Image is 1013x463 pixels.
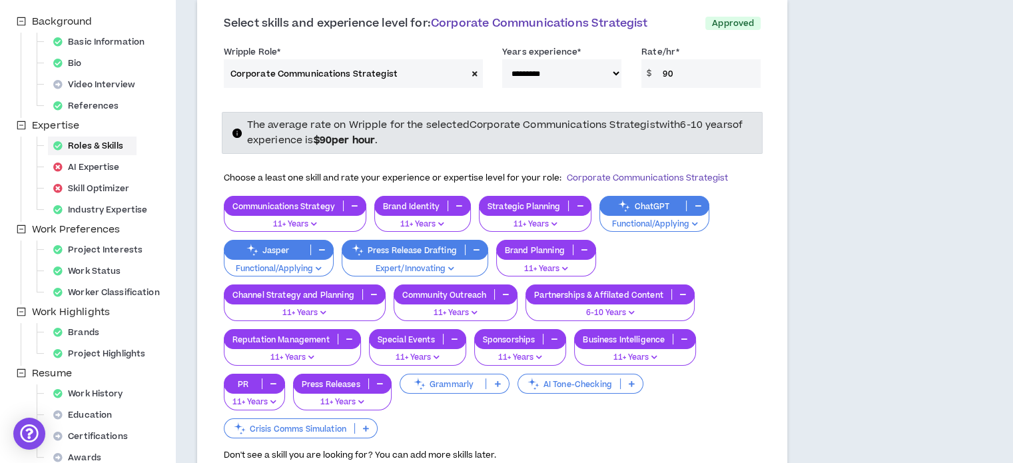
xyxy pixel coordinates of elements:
button: 11+ Years [479,207,592,232]
p: Business Intelligence [575,334,673,344]
button: 11+ Years [293,385,392,410]
p: 11+ Years [302,396,383,408]
label: Rate/hr [641,41,679,63]
p: PR [224,379,262,389]
p: Jasper [224,245,310,255]
span: Corporate Communications Strategist [567,172,728,184]
span: Select skills and experience level for: [224,15,648,31]
p: 11+ Years [483,352,558,364]
span: minus-square [17,17,26,26]
button: 11+ Years [224,296,386,321]
button: Expert/Innovating [342,252,488,277]
button: 11+ Years [369,340,466,366]
span: Resume [29,366,75,382]
span: Background [32,15,92,29]
div: Industry Expertise [48,201,161,219]
p: Press Release Drafting [342,245,465,255]
div: References [48,97,132,115]
p: Brand Identity [375,201,448,211]
button: 11+ Years [224,385,285,410]
div: Skill Optimizer [48,179,143,198]
p: 11+ Years [378,352,458,364]
input: (e.g. User Experience, Visual & UI, Technical PM, etc.) [224,59,467,88]
span: Choose a least one skill and rate your experience or expertise level for your role: [224,172,728,184]
span: Don't see a skill you are looking for? You can add more skills later. [224,449,496,461]
span: Work Preferences [29,222,123,238]
span: info-circle [232,129,242,138]
p: 11+ Years [232,352,352,364]
button: 11+ Years [394,296,518,321]
div: Video Interview [48,75,149,94]
div: Brands [48,323,113,342]
span: Work Highlights [29,304,113,320]
p: Community Outreach [394,290,495,300]
div: Certifications [48,427,141,446]
p: Grammarly [400,379,486,389]
p: Brand Planning [497,245,573,255]
div: Basic Information [48,33,158,51]
label: Years experience [502,41,581,63]
p: Expert/Innovating [350,263,480,275]
button: 11+ Years [474,340,567,366]
p: 11+ Years [232,219,358,231]
div: Bio [48,54,95,73]
div: Work Status [48,262,134,280]
span: Corporate Communications Strategist [431,15,648,31]
span: Background [29,14,95,30]
p: AI Tone-Checking [518,379,620,389]
p: Approved [705,17,761,30]
button: 11+ Years [496,252,596,277]
p: 11+ Years [232,307,377,319]
div: Worker Classification [48,283,173,302]
p: Functional/Applying [232,263,325,275]
p: Crisis Comms Simulation [224,424,354,434]
span: minus-square [17,225,26,234]
div: AI Expertise [48,158,133,177]
div: Work History [48,384,137,403]
p: 11+ Years [505,263,587,275]
p: Functional/Applying [608,219,701,231]
p: Partnerships & Affilated Content [526,290,671,300]
span: minus-square [17,307,26,316]
span: Work Preferences [32,223,120,236]
p: 11+ Years [402,307,509,319]
span: Expertise [32,119,79,133]
strong: $ 90 per hour [313,133,375,147]
p: 11+ Years [488,219,583,231]
p: ChatGPT [600,201,686,211]
div: Open Intercom Messenger [13,418,45,450]
span: minus-square [17,121,26,130]
div: Education [48,406,125,424]
div: Project Interests [48,240,156,259]
p: Sponsorships [475,334,543,344]
button: Functional/Applying [224,252,334,277]
button: 11+ Years [374,207,471,232]
label: Wripple Role [224,41,281,63]
p: 11+ Years [232,396,276,408]
span: $ [641,59,657,88]
p: Communications Strategy [224,201,343,211]
div: Project Highlights [48,344,159,363]
button: 11+ Years [574,340,696,366]
p: Channel Strategy and Planning [224,290,362,300]
p: Reputation Management [224,334,338,344]
p: Special Events [370,334,443,344]
button: 11+ Years [224,340,361,366]
span: Resume [32,366,72,380]
p: 6-10 Years [534,307,685,319]
span: minus-square [17,368,26,378]
div: Roles & Skills [48,137,137,155]
span: Work Highlights [32,305,110,319]
p: Strategic Planning [480,201,569,211]
p: 11+ Years [383,219,462,231]
button: 11+ Years [224,207,366,232]
button: 6-10 Years [525,296,694,321]
p: Press Releases [294,379,368,389]
span: The average rate on Wripple for the selected Corporate Communications Strategist with 6-10 years ... [247,118,743,147]
p: 11+ Years [583,352,687,364]
input: Ex. $75 [656,59,761,88]
span: Expertise [29,118,82,134]
button: Functional/Applying [599,207,709,232]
